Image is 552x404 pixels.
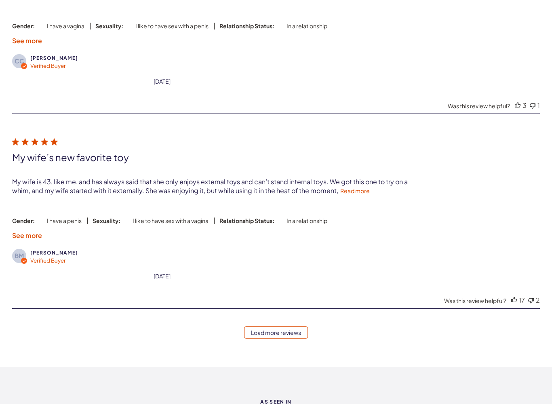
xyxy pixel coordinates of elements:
[287,216,327,225] span: In a relationship
[12,272,171,280] div: [DATE]
[12,21,35,30] span: Gender:
[89,21,91,30] span: |
[536,296,540,304] div: 2
[135,21,209,30] span: I like to have sex with a penis
[219,21,274,30] span: Relationship Status:
[213,21,215,30] span: |
[213,216,215,225] span: |
[12,272,171,280] div: date
[12,177,409,195] div: My wife is 43, like me, and has always said that she only enjoys external toys and can’t stand in...
[95,21,123,30] span: Sexuality:
[12,78,171,85] div: [DATE]
[93,216,120,225] span: Sexuality:
[47,21,84,30] span: I have a vagina
[511,296,517,304] div: Vote up
[448,102,510,109] div: Was this review helpful?
[86,216,88,225] span: |
[219,216,274,225] span: Relationship Status:
[287,21,327,30] span: In a relationship
[133,216,209,225] span: I like to have sex with a vagina
[244,326,308,339] a: Load more reviews
[12,78,171,85] div: date
[12,231,42,240] label: See more
[340,187,370,194] a: Read more
[15,252,24,259] text: BM
[12,151,540,163] div: My wife’s new favorite toy
[515,101,520,109] div: Vote up
[15,57,24,65] text: CC
[530,101,535,109] div: Vote down
[30,55,78,61] span: Casey C.
[519,296,525,304] div: 17
[47,216,82,225] span: I have a penis
[537,101,540,109] div: 1
[12,36,42,45] label: See more
[30,62,66,69] span: Verified Buyer
[30,257,66,264] span: Verified Buyer
[523,101,527,109] div: 3
[12,216,35,225] span: Gender:
[444,297,506,304] div: Was this review helpful?
[528,296,534,304] div: Vote down
[30,250,78,256] span: Ben M.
